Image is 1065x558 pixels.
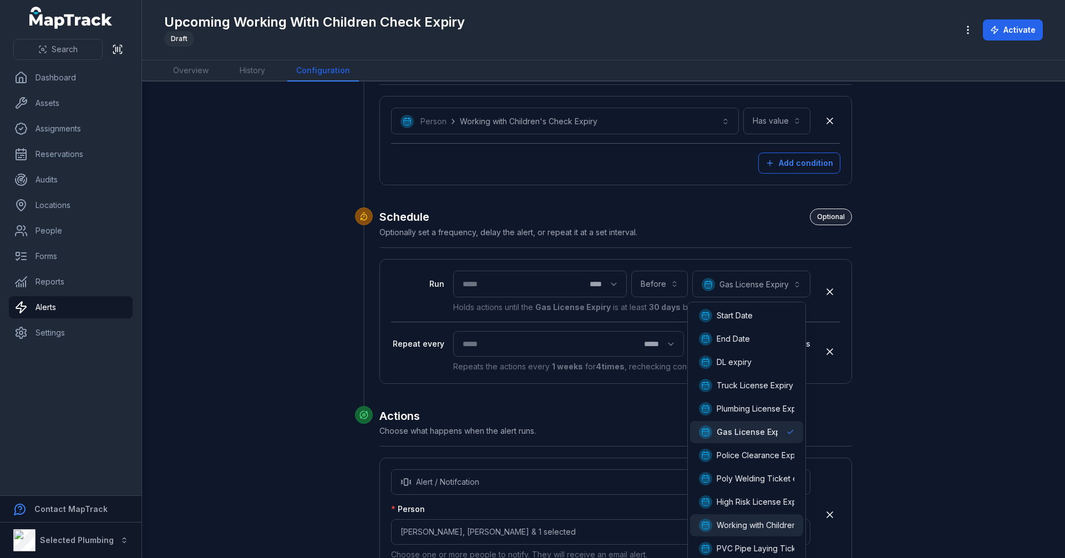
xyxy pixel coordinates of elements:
span: DL expiry [717,357,752,368]
span: Start Date [717,310,753,321]
span: Gas License Expiry [717,427,790,438]
button: Gas License Expiry [692,271,810,297]
span: Police Clearance Expiry [717,450,804,461]
span: High Risk License Expiry [717,496,806,508]
span: Plumbing License Expiry [717,403,805,414]
span: Working with Children's Check Expiry [717,520,854,531]
span: Poly Welding Ticket expiry [717,473,816,484]
span: End Date [717,333,750,344]
span: Truck License Expiry [717,380,793,391]
span: PVC Pipe Laying Ticket Expiry [717,543,828,554]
